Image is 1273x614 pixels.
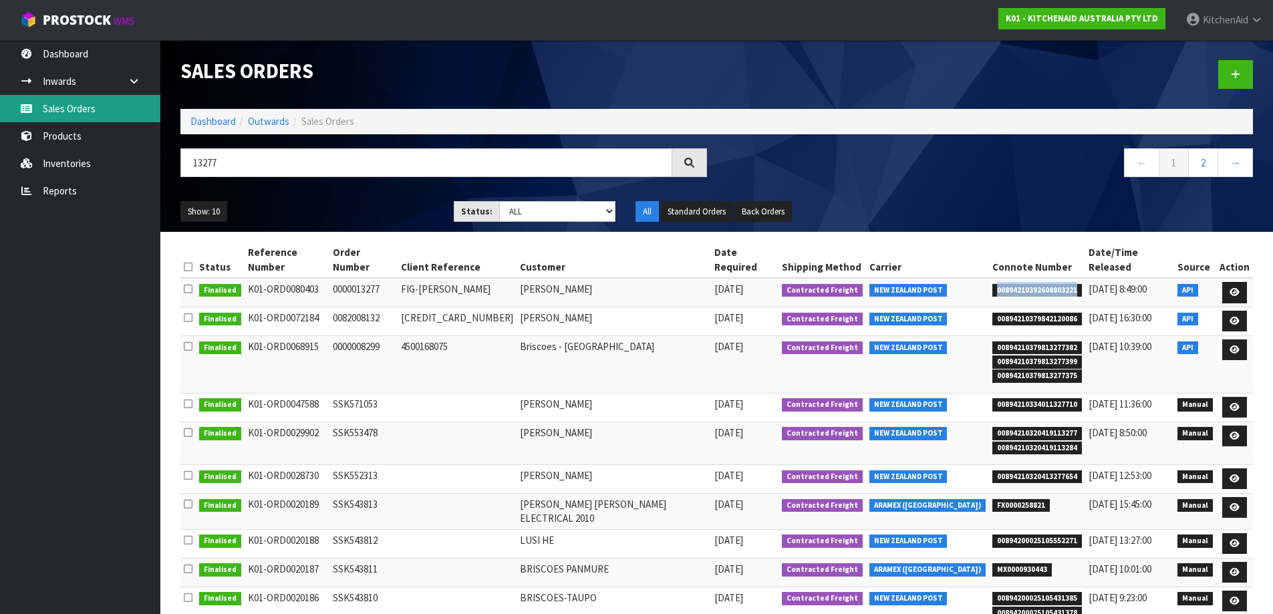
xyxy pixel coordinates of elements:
[1006,13,1158,24] strong: K01 - KITCHENAID AUSTRALIA PTY LTD
[245,393,330,422] td: K01-ORD0047588
[869,592,948,605] span: NEW ZEALAND POST
[245,529,330,558] td: K01-ORD0020188
[782,470,863,484] span: Contracted Freight
[992,499,1050,512] span: FX0000258821
[1089,563,1151,575] span: [DATE] 10:01:00
[1177,284,1198,297] span: API
[329,558,397,587] td: SSK543811
[245,307,330,335] td: K01-ORD0072184
[992,427,1082,440] span: 00894210320419113277
[517,464,711,493] td: [PERSON_NAME]
[866,242,990,278] th: Carrier
[517,529,711,558] td: LUSI HE
[398,335,517,393] td: 4500168075
[869,563,986,577] span: ARAMEX ([GEOGRAPHIC_DATA])
[1089,340,1151,353] span: [DATE] 10:39:00
[992,442,1082,455] span: 00894210320419113284
[398,278,517,307] td: FIG-[PERSON_NAME]
[180,148,672,177] input: Search sales orders
[782,398,863,412] span: Contracted Freight
[1216,242,1253,278] th: Action
[734,201,792,222] button: Back Orders
[199,313,241,326] span: Finalised
[1174,242,1216,278] th: Source
[517,307,711,335] td: [PERSON_NAME]
[1177,592,1213,605] span: Manual
[782,313,863,326] span: Contracted Freight
[869,284,948,297] span: NEW ZEALAND POST
[869,427,948,440] span: NEW ZEALAND POST
[517,493,711,529] td: [PERSON_NAME] [PERSON_NAME] ELECTRICAL 2010
[782,534,863,548] span: Contracted Freight
[869,313,948,326] span: NEW ZEALAND POST
[1159,148,1189,177] a: 1
[1177,534,1213,548] span: Manual
[1085,242,1175,278] th: Date/Time Released
[989,242,1085,278] th: Connote Number
[329,529,397,558] td: SSK543812
[1124,148,1159,177] a: ←
[992,563,1052,577] span: MX0000930443
[245,464,330,493] td: K01-ORD0028730
[1089,469,1151,482] span: [DATE] 12:53:00
[43,11,111,29] span: ProStock
[199,563,241,577] span: Finalised
[869,534,948,548] span: NEW ZEALAND POST
[517,558,711,587] td: BRISCOES PANMURE
[869,398,948,412] span: NEW ZEALAND POST
[517,242,711,278] th: Customer
[1089,426,1147,439] span: [DATE] 8:50:00
[1203,13,1248,26] span: KitchenAid
[992,592,1082,605] span: 00894200025105431385
[180,201,227,222] button: Show: 10
[869,341,948,355] span: NEW ZEALAND POST
[517,393,711,422] td: [PERSON_NAME]
[714,563,743,575] span: [DATE]
[199,534,241,548] span: Finalised
[245,422,330,464] td: K01-ORD0029902
[992,284,1082,297] span: 00894210392608803221
[199,284,241,297] span: Finalised
[1089,498,1151,510] span: [DATE] 15:45:00
[20,11,37,28] img: cube-alt.png
[199,341,241,355] span: Finalised
[782,341,863,355] span: Contracted Freight
[992,313,1082,326] span: 00894210379842120086
[1177,499,1213,512] span: Manual
[517,278,711,307] td: [PERSON_NAME]
[199,470,241,484] span: Finalised
[199,398,241,412] span: Finalised
[248,115,289,128] a: Outwards
[714,283,743,295] span: [DATE]
[992,534,1082,548] span: 00894200025105552271
[190,115,236,128] a: Dashboard
[782,284,863,297] span: Contracted Freight
[869,499,986,512] span: ARAMEX ([GEOGRAPHIC_DATA])
[180,60,707,82] h1: Sales Orders
[992,398,1082,412] span: 00894210334011327710
[329,278,397,307] td: 0000013277
[398,242,517,278] th: Client Reference
[1089,283,1147,295] span: [DATE] 8:49:00
[714,398,743,410] span: [DATE]
[329,307,397,335] td: 0082008132
[1218,148,1253,177] a: →
[245,242,330,278] th: Reference Number
[711,242,779,278] th: Date Required
[660,201,733,222] button: Standard Orders
[1089,591,1147,604] span: [DATE] 9:23:00
[635,201,659,222] button: All
[329,335,397,393] td: 0000008299
[329,493,397,529] td: SSK543813
[329,242,397,278] th: Order Number
[782,499,863,512] span: Contracted Freight
[714,340,743,353] span: [DATE]
[782,427,863,440] span: Contracted Freight
[1177,398,1213,412] span: Manual
[714,591,743,604] span: [DATE]
[199,499,241,512] span: Finalised
[199,427,241,440] span: Finalised
[1177,341,1198,355] span: API
[779,242,866,278] th: Shipping Method
[1177,563,1213,577] span: Manual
